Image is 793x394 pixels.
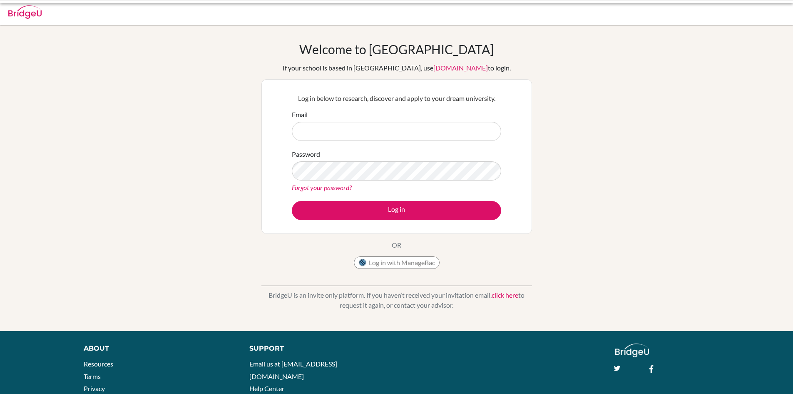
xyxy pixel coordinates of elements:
[283,63,511,73] div: If your school is based in [GEOGRAPHIC_DATA], use to login.
[433,64,488,72] a: [DOMAIN_NAME]
[249,344,387,354] div: Support
[84,344,231,354] div: About
[249,360,337,380] a: Email us at [EMAIL_ADDRESS][DOMAIN_NAME]
[299,42,494,57] h1: Welcome to [GEOGRAPHIC_DATA]
[292,149,320,159] label: Password
[392,240,401,250] p: OR
[84,360,113,368] a: Resources
[492,291,518,299] a: click here
[292,110,308,120] label: Email
[8,5,42,19] img: Bridge-U
[249,384,284,392] a: Help Center
[615,344,649,357] img: logo_white@2x-f4f0deed5e89b7ecb1c2cc34c3e3d731f90f0f143d5ea2071677605dd97b5244.png
[84,384,105,392] a: Privacy
[354,256,440,269] button: Log in with ManageBac
[84,372,101,380] a: Terms
[292,93,501,103] p: Log in below to research, discover and apply to your dream university.
[292,183,352,191] a: Forgot your password?
[292,201,501,220] button: Log in
[261,290,532,310] p: BridgeU is an invite only platform. If you haven’t received your invitation email, to request it ...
